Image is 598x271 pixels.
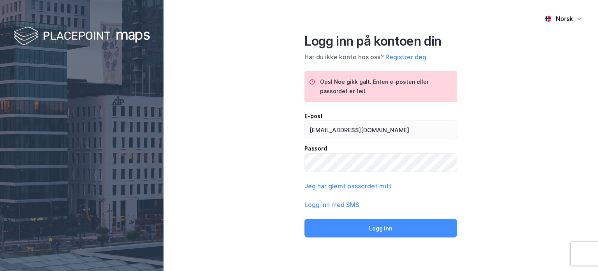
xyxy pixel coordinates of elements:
img: logo-white.f07954bde2210d2a523dddb988cd2aa7.svg [14,25,150,48]
div: Norsk [556,14,573,23]
button: Jeg har glemt passordet mitt [304,181,392,191]
div: E-post [304,112,457,121]
button: Logg inn med SMS [304,200,359,209]
div: Passord [304,144,457,153]
div: Ops! Noe gikk galt. Enten e-posten eller passordet er feil. [320,77,451,96]
button: Logg inn [304,219,457,237]
button: Registrer deg [385,52,426,62]
div: Har du ikke konto hos oss? [304,52,457,62]
div: Logg inn på kontoen din [304,34,457,49]
iframe: Chat Widget [559,234,598,271]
